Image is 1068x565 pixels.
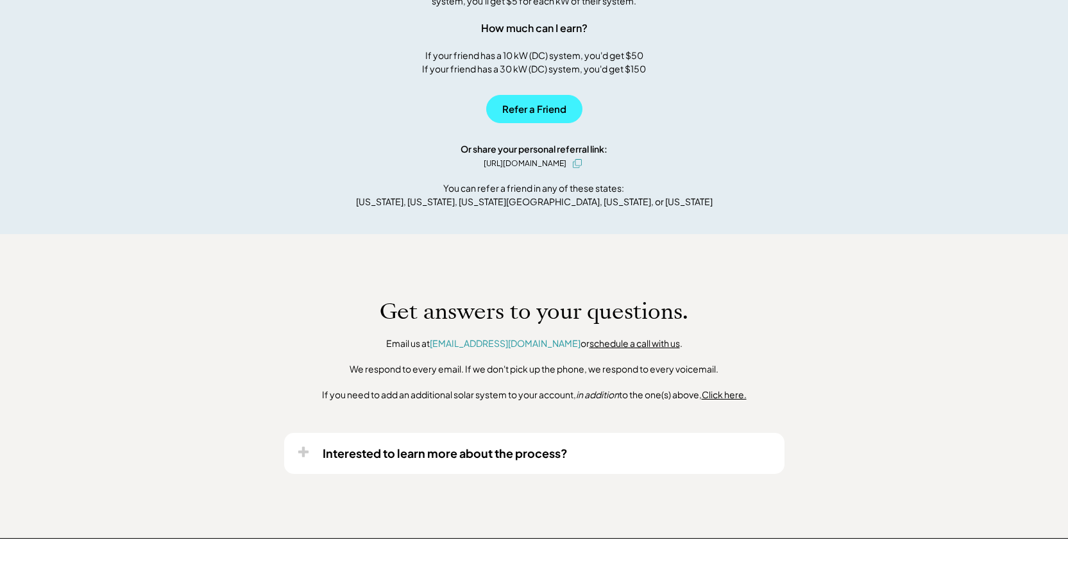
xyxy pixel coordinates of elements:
[380,298,688,325] h1: Get answers to your questions.
[386,337,682,350] div: Email us at or .
[484,158,566,169] div: [URL][DOMAIN_NAME]
[481,21,588,36] div: How much can I earn?
[350,363,718,376] div: We respond to every email. If we don't pick up the phone, we respond to every voicemail.
[589,337,680,349] a: schedule a call with us
[322,389,747,401] div: If you need to add an additional solar system to your account, to the one(s) above,
[430,337,581,349] a: [EMAIL_ADDRESS][DOMAIN_NAME]
[702,389,747,400] u: Click here.
[570,156,585,171] button: click to copy
[356,181,713,208] div: You can refer a friend in any of these states: [US_STATE], [US_STATE], [US_STATE][GEOGRAPHIC_DATA...
[461,142,607,156] div: Or share your personal referral link:
[422,49,646,76] div: If your friend has a 10 kW (DC) system, you'd get $50 If your friend has a 30 kW (DC) system, you...
[323,446,568,460] div: Interested to learn more about the process?
[486,95,582,123] button: Refer a Friend
[576,389,619,400] em: in addition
